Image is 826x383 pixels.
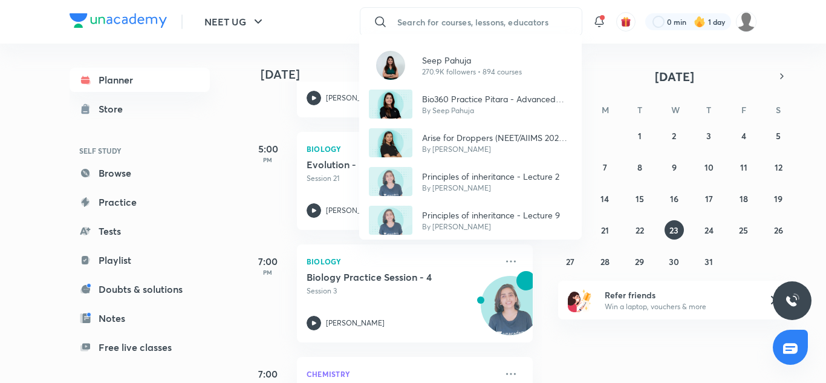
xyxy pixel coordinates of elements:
a: AvatarPrinciples of inheritance - Lecture 2By [PERSON_NAME] [359,162,582,201]
a: AvatarBio360 Practice Pitara - Advanced level prep by [PERSON_NAME]By Seep Pahuja [359,85,582,123]
p: Principles of inheritance - Lecture 9 [422,209,560,221]
p: Seep Pahuja [422,54,522,67]
img: ttu [785,293,799,308]
img: Avatar [369,90,412,119]
a: AvatarPrinciples of inheritance - Lecture 9By [PERSON_NAME] [359,201,582,240]
p: Bio360 Practice Pitara - Advanced level prep by [PERSON_NAME] [422,93,572,105]
img: Avatar [369,167,412,196]
p: Arise for Droppers (NEET/AIIMS 2020) - [DATE] [422,131,572,144]
p: 270.9K followers • 894 courses [422,67,522,77]
a: AvatarSeep Pahuja270.9K followers • 894 courses [359,46,582,85]
p: By [PERSON_NAME] [422,183,559,194]
p: By [PERSON_NAME] [422,221,560,232]
p: By [PERSON_NAME] [422,144,572,155]
img: Avatar [369,128,412,157]
a: AvatarArise for Droppers (NEET/AIIMS 2020) - [DATE]By [PERSON_NAME] [359,123,582,162]
p: Principles of inheritance - Lecture 2 [422,170,559,183]
p: By Seep Pahuja [422,105,572,116]
img: Avatar [369,206,412,235]
img: Avatar [376,51,405,80]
